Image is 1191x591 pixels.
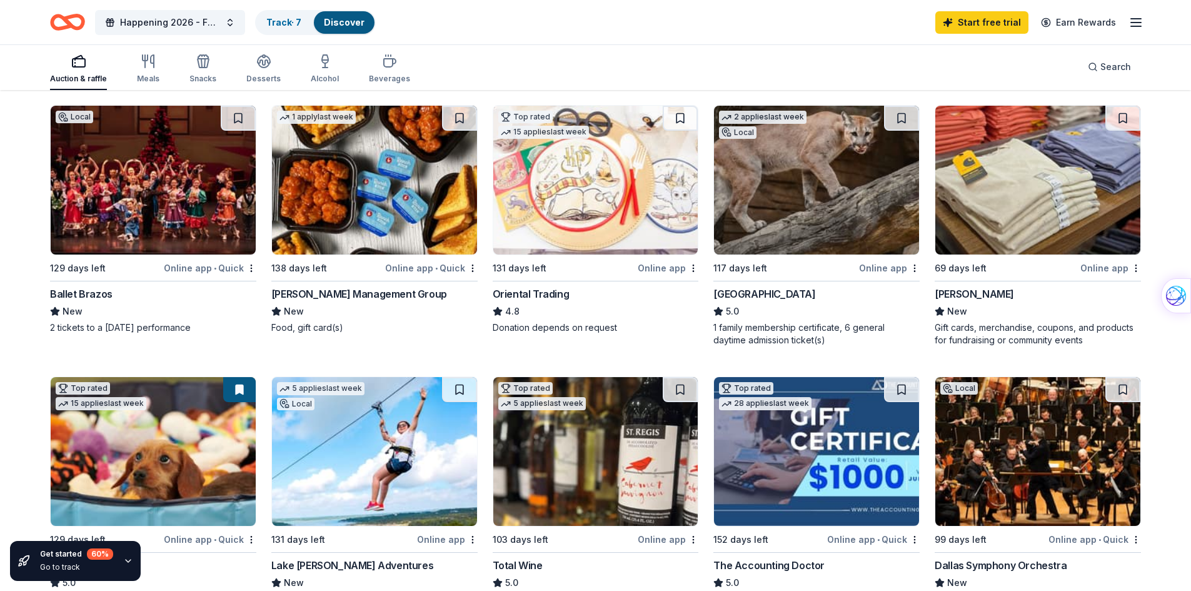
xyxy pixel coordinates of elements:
[272,377,477,526] img: Image for Lake Travis Zipline Adventures
[827,532,920,547] div: Online app Quick
[311,74,339,84] div: Alcohol
[1080,260,1141,276] div: Online app
[435,263,438,273] span: •
[40,548,113,560] div: Get started
[417,532,478,547] div: Online app
[87,548,113,560] div: 60 %
[284,575,304,590] span: New
[277,382,364,395] div: 5 applies last week
[56,111,93,123] div: Local
[859,260,920,276] div: Online app
[369,74,410,84] div: Beverages
[638,260,698,276] div: Online app
[189,74,216,84] div: Snacks
[638,532,698,547] div: Online app
[713,321,920,346] div: 1 family membership certificate, 6 general daytime admission ticket(s)
[50,261,106,276] div: 129 days left
[493,532,548,547] div: 103 days left
[935,286,1014,301] div: [PERSON_NAME]
[1078,54,1141,79] button: Search
[95,10,245,35] button: Happening 2026 - Fundraiser
[271,321,478,334] div: Food, gift card(s)
[493,286,570,301] div: Oriental Trading
[271,558,433,573] div: Lake [PERSON_NAME] Adventures
[1100,59,1131,74] span: Search
[120,15,220,30] span: Happening 2026 - Fundraiser
[50,286,113,301] div: Ballet Brazos
[1048,532,1141,547] div: Online app Quick
[266,17,301,28] a: Track· 7
[493,261,546,276] div: 131 days left
[277,111,356,124] div: 1 apply last week
[713,261,767,276] div: 117 days left
[714,106,919,255] img: Image for Houston Zoo
[189,49,216,90] button: Snacks
[50,321,256,334] div: 2 tickets to a [DATE] performance
[719,397,812,410] div: 28 applies last week
[324,17,364,28] a: Discover
[713,286,815,301] div: [GEOGRAPHIC_DATA]
[311,49,339,90] button: Alcohol
[726,575,739,590] span: 5.0
[1098,535,1101,545] span: •
[50,74,107,84] div: Auction & raffle
[498,126,589,139] div: 15 applies last week
[493,558,543,573] div: Total Wine
[505,575,518,590] span: 5.0
[713,105,920,346] a: Image for Houston Zoo2 applieslast weekLocal117 days leftOnline app[GEOGRAPHIC_DATA]5.01 family m...
[719,126,756,139] div: Local
[50,8,85,37] a: Home
[214,535,216,545] span: •
[940,382,978,395] div: Local
[935,11,1028,34] a: Start free trial
[51,106,256,255] img: Image for Ballet Brazos
[498,111,553,123] div: Top rated
[935,321,1141,346] div: Gift cards, merchandise, coupons, and products for fundraising or community events
[713,532,768,547] div: 152 days left
[271,261,327,276] div: 138 days left
[935,105,1141,346] a: Image for Murdoch's69 days leftOnline app[PERSON_NAME]NewGift cards, merchandise, coupons, and pr...
[935,106,1140,255] img: Image for Murdoch's
[56,397,146,410] div: 15 applies last week
[877,535,880,545] span: •
[493,377,698,526] img: Image for Total Wine
[1033,11,1123,34] a: Earn Rewards
[56,382,110,395] div: Top rated
[137,74,159,84] div: Meals
[369,49,410,90] button: Beverages
[935,377,1140,526] img: Image for Dallas Symphony Orchestra
[51,377,256,526] img: Image for BarkBox
[272,106,477,255] img: Image for Avants Management Group
[498,397,586,410] div: 5 applies last week
[271,532,325,547] div: 131 days left
[246,49,281,90] button: Desserts
[713,558,825,573] div: The Accounting Doctor
[214,263,216,273] span: •
[498,382,553,395] div: Top rated
[40,562,113,572] div: Go to track
[719,111,807,124] div: 2 applies last week
[935,261,987,276] div: 69 days left
[50,49,107,90] button: Auction & raffle
[284,304,304,319] span: New
[726,304,739,319] span: 5.0
[271,286,447,301] div: [PERSON_NAME] Management Group
[255,10,376,35] button: Track· 7Discover
[271,105,478,334] a: Image for Avants Management Group1 applylast week138 days leftOnline app•Quick[PERSON_NAME] Manag...
[947,304,967,319] span: New
[277,398,314,410] div: Local
[50,105,256,334] a: Image for Ballet BrazosLocal129 days leftOnline app•QuickBallet BrazosNew2 tickets to a [DATE] pe...
[935,558,1067,573] div: Dallas Symphony Orchestra
[63,304,83,319] span: New
[493,321,699,334] div: Donation depends on request
[385,260,478,276] div: Online app Quick
[493,105,699,334] a: Image for Oriental TradingTop rated15 applieslast week131 days leftOnline appOriental Trading4.8D...
[493,106,698,255] img: Image for Oriental Trading
[714,377,919,526] img: Image for The Accounting Doctor
[137,49,159,90] button: Meals
[935,532,987,547] div: 99 days left
[947,575,967,590] span: New
[246,74,281,84] div: Desserts
[505,304,520,319] span: 4.8
[164,260,256,276] div: Online app Quick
